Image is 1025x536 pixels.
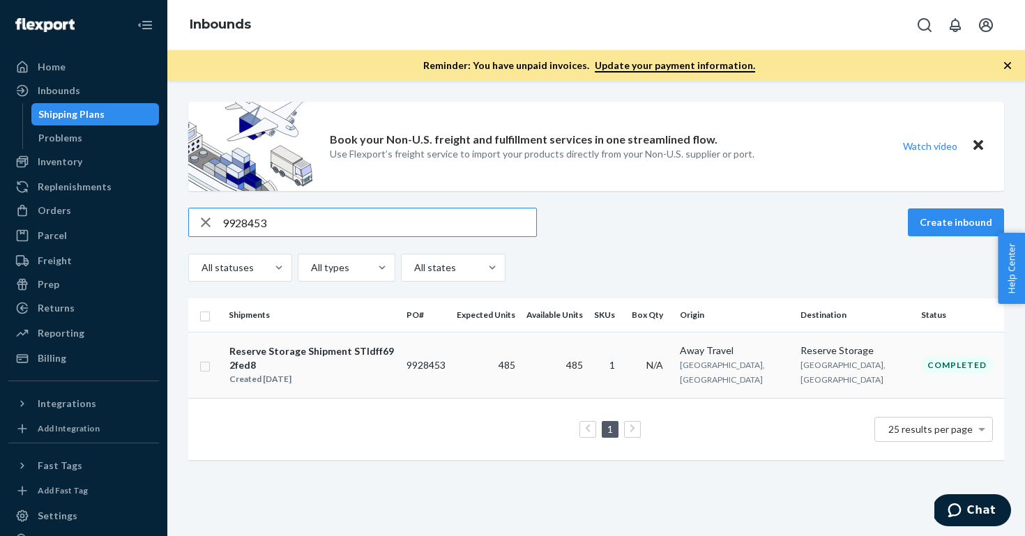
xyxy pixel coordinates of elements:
[8,482,159,499] a: Add Fast Tag
[8,297,159,319] a: Returns
[200,261,202,275] input: All statuses
[680,360,765,385] span: [GEOGRAPHIC_DATA], [GEOGRAPHIC_DATA]
[646,359,663,371] span: N/A
[969,136,987,156] button: Close
[8,454,159,477] button: Fast Tags
[916,298,1004,332] th: Status
[800,360,886,385] span: [GEOGRAPHIC_DATA], [GEOGRAPHIC_DATA]
[229,372,395,386] div: Created [DATE]
[401,332,451,398] td: 9928453
[38,180,112,194] div: Replenishments
[8,176,159,198] a: Replenishments
[972,11,1000,39] button: Open account menu
[888,423,973,435] span: 25 results per page
[800,344,910,358] div: Reserve Storage
[451,298,521,332] th: Expected Units
[229,344,395,372] div: Reserve Storage Shipment STIdff692fed8
[908,208,1004,236] button: Create inbound
[38,459,82,473] div: Fast Tags
[15,18,75,32] img: Flexport logo
[8,199,159,222] a: Orders
[8,505,159,527] a: Settings
[626,298,674,332] th: Box Qty
[38,484,88,496] div: Add Fast Tag
[595,59,755,72] a: Update your payment information.
[674,298,795,332] th: Origin
[330,147,754,161] p: Use Flexport’s freight service to import your products directly from your Non-U.S. supplier or port.
[566,359,583,371] span: 485
[934,494,1011,529] iframe: Opens a widget where you can chat to one of our agents
[998,233,1025,304] button: Help Center
[8,79,159,102] a: Inbounds
[401,298,451,332] th: PO#
[413,261,414,275] input: All states
[894,136,966,156] button: Watch video
[38,155,82,169] div: Inventory
[38,131,82,145] div: Problems
[680,344,789,358] div: Away Travel
[8,273,159,296] a: Prep
[38,509,77,523] div: Settings
[609,359,615,371] span: 1
[179,5,262,45] ol: breadcrumbs
[131,11,159,39] button: Close Navigation
[190,17,251,32] a: Inbounds
[310,261,311,275] input: All types
[8,250,159,272] a: Freight
[521,298,589,332] th: Available Units
[921,356,993,374] div: Completed
[222,208,536,236] input: Search inbounds by name, destination, msku...
[8,224,159,247] a: Parcel
[423,59,755,72] p: Reminder: You have unpaid invoices.
[38,107,105,121] div: Shipping Plans
[38,277,59,291] div: Prep
[589,298,626,332] th: SKUs
[38,84,80,98] div: Inbounds
[8,56,159,78] a: Home
[223,298,401,332] th: Shipments
[38,60,66,74] div: Home
[605,423,616,435] a: Page 1 is your current page
[8,151,159,173] a: Inventory
[38,351,66,365] div: Billing
[31,127,160,149] a: Problems
[330,132,717,148] p: Book your Non-U.S. freight and fulfillment services in one streamlined flow.
[38,301,75,315] div: Returns
[31,103,160,125] a: Shipping Plans
[38,326,84,340] div: Reporting
[38,254,72,268] div: Freight
[38,397,96,411] div: Integrations
[499,359,515,371] span: 485
[911,11,939,39] button: Open Search Box
[38,229,67,243] div: Parcel
[8,322,159,344] a: Reporting
[8,392,159,415] button: Integrations
[8,420,159,437] a: Add Integration
[941,11,969,39] button: Open notifications
[795,298,916,332] th: Destination
[8,347,159,369] a: Billing
[38,422,100,434] div: Add Integration
[38,204,71,217] div: Orders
